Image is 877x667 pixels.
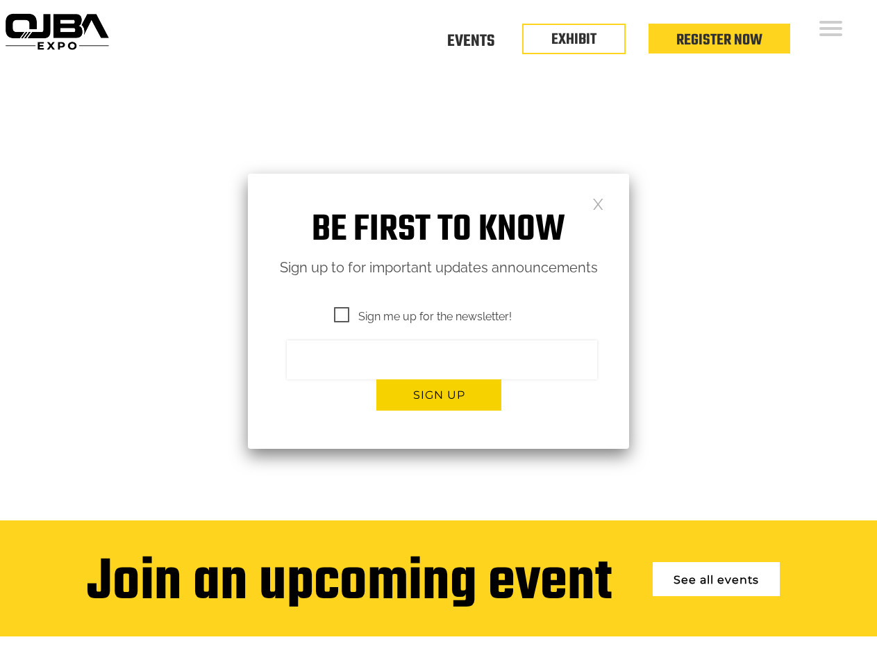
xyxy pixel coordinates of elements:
[653,562,780,596] a: See all events
[376,379,501,411] button: Sign up
[551,28,596,51] a: EXHIBIT
[248,256,629,280] p: Sign up to for important updates announcements
[676,28,762,52] a: Register Now
[248,208,629,252] h1: Be first to know
[87,552,612,616] div: Join an upcoming event
[592,197,604,209] a: Close
[334,308,512,325] span: Sign me up for the newsletter!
